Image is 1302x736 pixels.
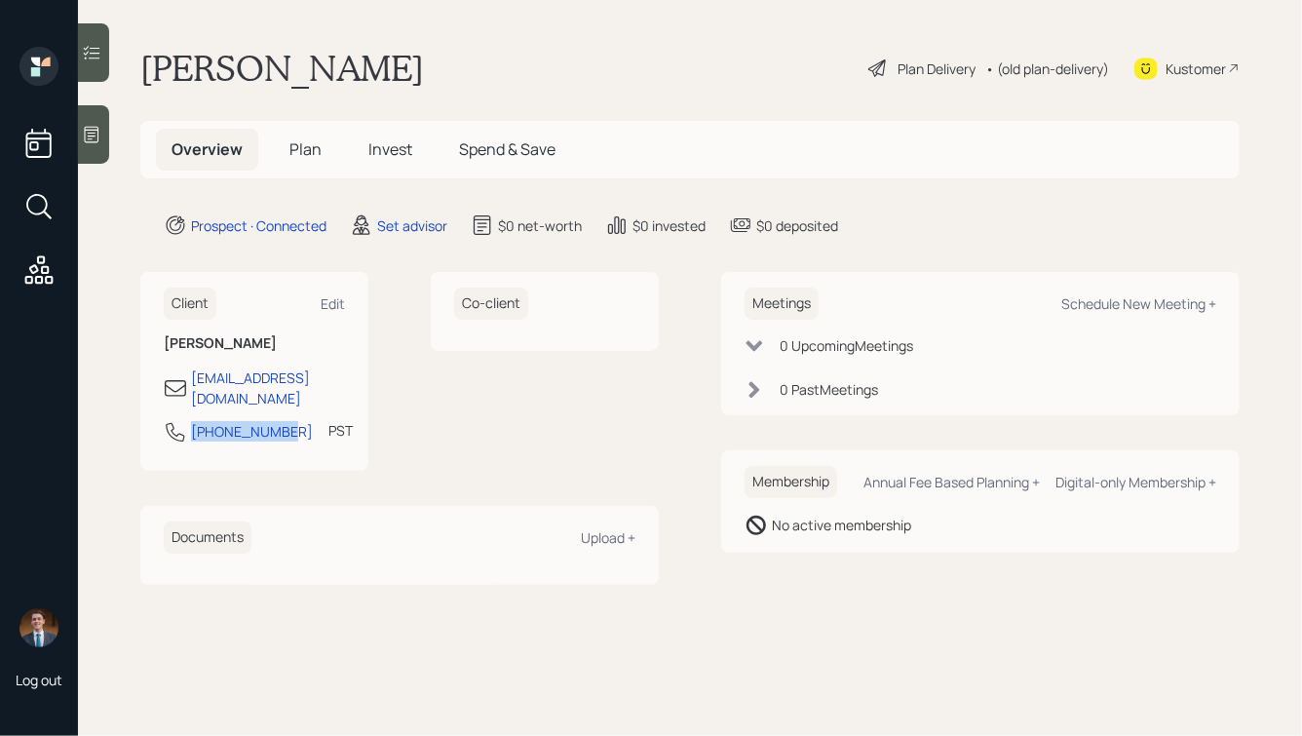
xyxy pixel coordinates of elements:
div: Kustomer [1166,58,1226,79]
div: Prospect · Connected [191,215,326,236]
div: Upload + [581,528,635,547]
div: No active membership [772,515,911,535]
div: PST [328,420,353,441]
div: 0 Upcoming Meeting s [780,335,913,356]
div: $0 invested [632,215,706,236]
div: Edit [321,294,345,313]
div: Plan Delivery [898,58,976,79]
div: • (old plan-delivery) [985,58,1109,79]
div: $0 net-worth [498,215,582,236]
span: Invest [368,138,412,160]
h6: [PERSON_NAME] [164,335,345,352]
div: Schedule New Meeting + [1061,294,1216,313]
h6: Meetings [745,288,819,320]
div: 0 Past Meeting s [780,379,878,400]
span: Spend & Save [459,138,555,160]
div: $0 deposited [756,215,838,236]
div: Set advisor [377,215,447,236]
h6: Documents [164,522,251,554]
span: Overview [172,138,243,160]
span: Plan [289,138,322,160]
div: [PHONE_NUMBER] [191,421,313,442]
div: [EMAIL_ADDRESS][DOMAIN_NAME] [191,368,345,408]
div: Annual Fee Based Planning + [863,473,1040,491]
h6: Membership [745,466,837,498]
h6: Client [164,288,216,320]
h1: [PERSON_NAME] [140,47,424,90]
div: Digital-only Membership + [1055,473,1216,491]
div: Log out [16,671,62,689]
h6: Co-client [454,288,528,320]
img: hunter_neumayer.jpg [19,608,58,647]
